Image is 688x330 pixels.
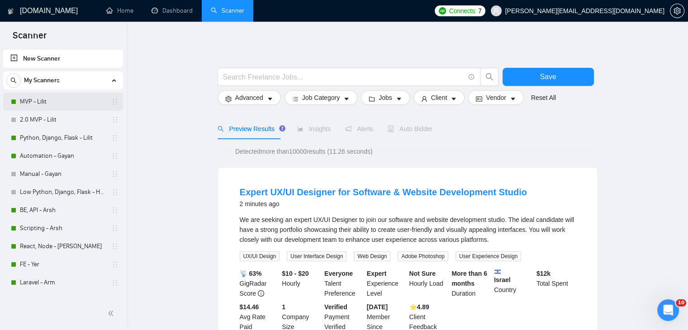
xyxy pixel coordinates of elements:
[367,303,388,311] b: [DATE]
[345,126,351,132] span: notification
[111,98,119,105] span: holder
[657,299,679,321] iframe: Intercom live chat
[111,243,119,250] span: holder
[297,126,304,132] span: area-chart
[367,270,387,277] b: Expert
[379,93,392,103] span: Jobs
[20,255,106,273] a: FE - Yer
[240,215,575,245] div: We are seeking an expert UX/UI Designer to join our software and website development studio. The ...
[494,269,501,275] img: 🇮🇱
[111,116,119,123] span: holder
[218,90,281,105] button: settingAdvancedcaret-down
[223,71,465,83] input: Search Freelance Jobs...
[5,29,54,48] span: Scanner
[152,7,193,14] a: dashboardDashboard
[111,170,119,178] span: holder
[225,95,232,102] span: setting
[240,270,262,277] b: 📡 63%
[670,4,684,18] button: setting
[20,93,106,111] a: MVP - Lilit
[282,270,308,277] b: $10 - $20
[218,126,224,132] span: search
[431,93,447,103] span: Client
[218,125,283,132] span: Preview Results
[282,303,285,311] b: 1
[531,93,556,103] a: Reset All
[111,261,119,268] span: holder
[229,146,379,156] span: Detected more than 10000 results (11.26 seconds)
[238,269,280,298] div: GigRadar Score
[492,269,535,298] div: Country
[469,74,474,80] span: info-circle
[323,269,365,298] div: Talent Preference
[388,126,394,132] span: robot
[354,251,390,261] span: Web Design
[111,134,119,141] span: holder
[535,269,577,298] div: Total Spent
[7,77,20,84] span: search
[503,68,594,86] button: Save
[292,95,299,102] span: bars
[676,299,686,306] span: 10
[476,95,482,102] span: idcard
[20,165,106,183] a: Manual - Gayan
[235,93,263,103] span: Advanced
[20,237,106,255] a: React, Node - [PERSON_NAME]
[481,73,498,81] span: search
[369,95,375,102] span: folder
[408,269,450,298] div: Hourly Load
[493,8,499,14] span: user
[10,50,116,68] a: New Scanner
[111,225,119,232] span: holder
[240,187,527,197] a: Expert UX/UI Designer for Software & Website Development Studio
[409,270,436,277] b: Not Sure
[480,68,498,86] button: search
[20,129,106,147] a: Python, Django, Flask - Lilit
[280,269,323,298] div: Hourly
[343,95,350,102] span: caret-down
[451,270,487,287] b: More than 6 months
[258,290,264,297] span: info-circle
[111,152,119,160] span: holder
[20,219,106,237] a: Scripting - Arsh
[365,269,408,298] div: Experience Level
[398,251,448,261] span: Adobe Photoshop
[20,273,106,292] a: Laravel - Arm
[456,251,521,261] span: User Experience Design
[486,93,506,103] span: Vendor
[297,125,331,132] span: Insights
[450,269,492,298] div: Duration
[240,198,527,209] div: 2 minutes ago
[8,4,14,19] img: logo
[285,90,357,105] button: barsJob Categorycaret-down
[345,125,373,132] span: Alerts
[20,147,106,165] a: Automation - Gayan
[409,303,429,311] b: ⭐️ 4.89
[287,251,346,261] span: User Interface Design
[388,125,432,132] span: Auto Bidder
[106,7,133,14] a: homeHome
[478,6,482,16] span: 7
[451,95,457,102] span: caret-down
[439,7,446,14] img: upwork-logo.png
[3,50,123,68] li: New Scanner
[540,71,556,82] span: Save
[494,269,533,283] b: Israel
[670,7,684,14] a: setting
[510,95,516,102] span: caret-down
[324,303,347,311] b: Verified
[108,309,117,318] span: double-left
[20,183,106,201] a: Low Python, Django, Flask - Hayk
[421,95,427,102] span: user
[361,90,410,105] button: folderJobscaret-down
[3,71,123,292] li: My Scanners
[20,111,106,129] a: 2.0 MVP - Lilit
[278,124,286,132] div: Tooltip anchor
[240,303,259,311] b: $14.46
[20,201,106,219] a: BE, API - Arsh
[324,270,353,277] b: Everyone
[211,7,244,14] a: searchScanner
[468,90,523,105] button: idcardVendorcaret-down
[111,189,119,196] span: holder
